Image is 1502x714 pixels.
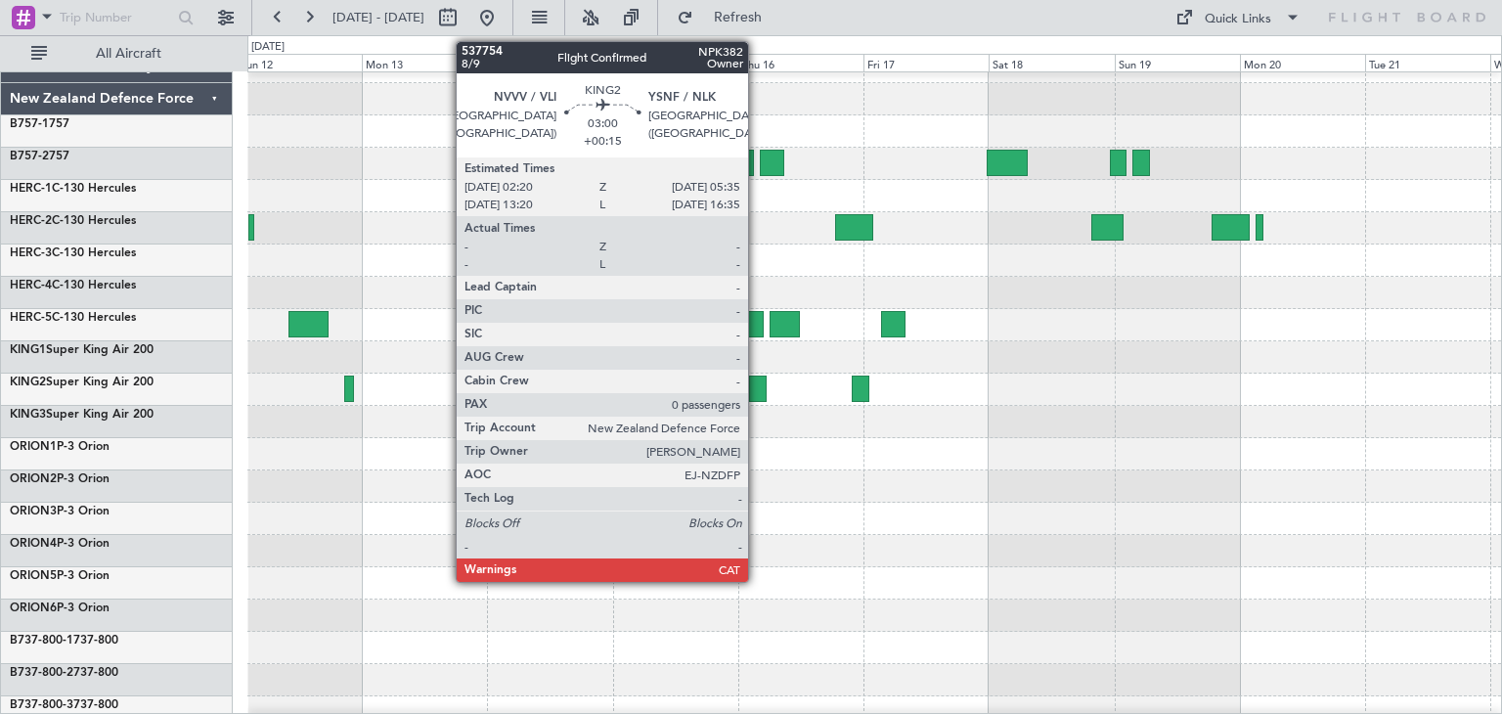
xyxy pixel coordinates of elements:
[10,506,57,517] span: ORION3
[10,247,52,259] span: HERC-3
[10,667,118,679] a: B737-800-2737-800
[10,570,110,582] a: ORION5P-3 Orion
[613,54,738,71] div: Wed 15
[10,280,52,291] span: HERC-4
[237,54,362,71] div: Sun 12
[10,409,154,421] a: KING3Super King Air 200
[10,506,110,517] a: ORION3P-3 Orion
[1205,10,1271,29] div: Quick Links
[1240,54,1365,71] div: Mon 20
[10,183,136,195] a: HERC-1C-130 Hercules
[10,183,52,195] span: HERC-1
[1365,54,1490,71] div: Tue 21
[10,247,136,259] a: HERC-3C-130 Hercules
[10,473,110,485] a: ORION2P-3 Orion
[10,570,57,582] span: ORION5
[10,312,52,324] span: HERC-5
[10,699,73,711] span: B737-800-3
[10,667,73,679] span: B737-800-2
[10,151,49,162] span: B757-2
[668,2,785,33] button: Refresh
[989,54,1114,71] div: Sat 18
[10,215,52,227] span: HERC-2
[738,54,863,71] div: Thu 16
[10,602,57,614] span: ORION6
[10,377,154,388] a: KING2Super King Air 200
[1115,54,1240,71] div: Sun 19
[10,344,154,356] a: KING1Super King Air 200
[1166,2,1310,33] button: Quick Links
[10,344,46,356] span: KING1
[10,473,57,485] span: ORION2
[487,54,612,71] div: Tue 14
[10,280,136,291] a: HERC-4C-130 Hercules
[10,538,57,550] span: ORION4
[10,151,69,162] a: B757-2757
[251,39,285,56] div: [DATE]
[10,441,57,453] span: ORION1
[10,602,110,614] a: ORION6P-3 Orion
[60,3,172,32] input: Trip Number
[10,699,118,711] a: B737-800-3737-800
[863,54,989,71] div: Fri 17
[51,47,206,61] span: All Aircraft
[10,635,73,647] span: B737-800-1
[10,215,136,227] a: HERC-2C-130 Hercules
[332,9,424,26] span: [DATE] - [DATE]
[10,409,46,421] span: KING3
[697,11,779,24] span: Refresh
[10,441,110,453] a: ORION1P-3 Orion
[10,635,118,647] a: B737-800-1737-800
[22,38,212,69] button: All Aircraft
[10,312,136,324] a: HERC-5C-130 Hercules
[10,538,110,550] a: ORION4P-3 Orion
[362,54,487,71] div: Mon 13
[10,118,49,130] span: B757-1
[10,377,46,388] span: KING2
[10,118,69,130] a: B757-1757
